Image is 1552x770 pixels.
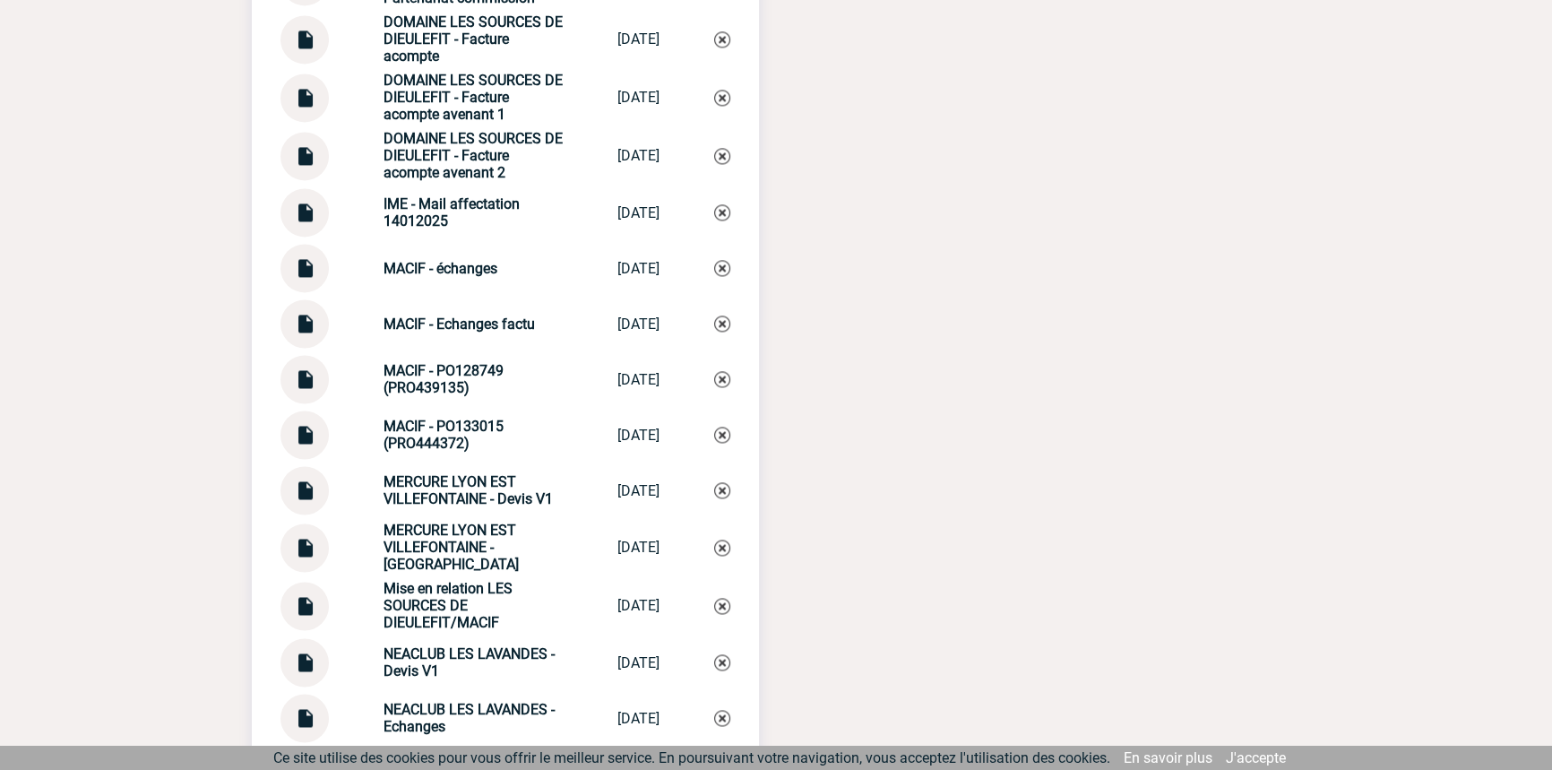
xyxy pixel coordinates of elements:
[384,13,563,65] strong: DOMAINE LES SOURCES DE DIEULEFIT - Facture acompte
[714,371,730,387] img: Supprimer
[714,654,730,671] img: Supprimer
[1124,749,1212,766] a: En savoir plus
[384,260,497,277] strong: MACIF - échanges
[1226,749,1286,766] a: J'accepte
[617,89,660,106] div: [DATE]
[384,418,504,452] strong: MACIF - PO133015 (PRO444372)
[384,362,504,396] strong: MACIF - PO128749 (PRO439135)
[714,598,730,614] img: Supprimer
[714,427,730,443] img: Supprimer
[384,130,563,181] strong: DOMAINE LES SOURCES DE DIEULEFIT - Facture acompte avenant 2
[714,31,730,48] img: Supprimer
[384,522,519,573] strong: MERCURE LYON EST VILLEFONTAINE - [GEOGRAPHIC_DATA]
[617,597,660,614] div: [DATE]
[714,148,730,164] img: Supprimer
[384,72,563,123] strong: DOMAINE LES SOURCES DE DIEULEFIT - Facture acompte avenant 1
[617,371,660,388] div: [DATE]
[714,90,730,106] img: Supprimer
[617,147,660,164] div: [DATE]
[617,539,660,556] div: [DATE]
[617,260,660,277] div: [DATE]
[617,316,660,333] div: [DATE]
[384,316,535,333] strong: MACIF - Echanges factu
[617,710,660,727] div: [DATE]
[384,195,520,229] strong: IME - Mail affectation 14012025
[384,645,555,679] strong: NEACLUB LES LAVANDES - Devis V1
[617,654,660,671] div: [DATE]
[714,710,730,726] img: Supprimer
[714,316,730,332] img: Supprimer
[617,427,660,444] div: [DATE]
[617,204,660,221] div: [DATE]
[617,482,660,499] div: [DATE]
[384,580,513,631] strong: Mise en relation LES SOURCES DE DIEULEFIT/MACIF
[714,482,730,498] img: Supprimer
[617,30,660,48] div: [DATE]
[714,540,730,556] img: Supprimer
[384,473,553,507] strong: MERCURE LYON EST VILLEFONTAINE - Devis V1
[714,204,730,221] img: Supprimer
[714,260,730,276] img: Supprimer
[273,749,1110,766] span: Ce site utilise des cookies pour vous offrir le meilleur service. En poursuivant votre navigation...
[384,701,555,735] strong: NEACLUB LES LAVANDES - Echanges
